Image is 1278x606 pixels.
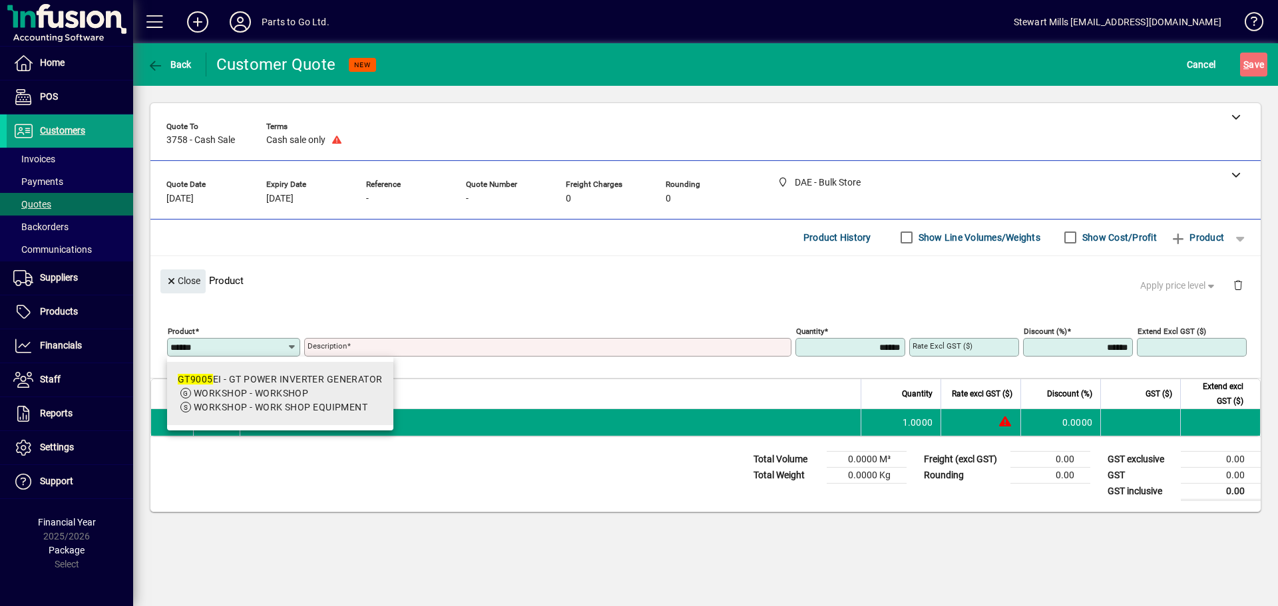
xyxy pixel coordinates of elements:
[144,53,195,76] button: Back
[7,363,133,396] a: Staff
[266,135,325,146] span: Cash sale only
[7,431,133,464] a: Settings
[1181,467,1261,483] td: 0.00
[913,341,972,351] mat-label: Rate excl GST ($)
[13,199,51,210] span: Quotes
[40,272,78,283] span: Suppliers
[1010,467,1090,483] td: 0.00
[266,194,294,204] span: [DATE]
[49,545,85,555] span: Package
[1101,483,1181,500] td: GST inclusive
[1024,326,1067,335] mat-label: Discount (%)
[917,451,1010,467] td: Freight (excl GST)
[7,261,133,295] a: Suppliers
[1222,269,1254,301] button: Delete
[147,59,192,70] span: Back
[1080,231,1157,244] label: Show Cost/Profit
[1138,326,1206,335] mat-label: Extend excl GST ($)
[13,222,69,232] span: Backorders
[7,170,133,193] a: Payments
[1047,386,1092,401] span: Discount (%)
[354,61,371,69] span: NEW
[1146,386,1172,401] span: GST ($)
[916,231,1040,244] label: Show Line Volumes/Weights
[827,467,907,483] td: 0.0000 Kg
[40,374,61,384] span: Staff
[40,442,74,452] span: Settings
[262,11,329,33] div: Parts to Go Ltd.
[798,226,877,249] button: Product History
[40,408,73,418] span: Reports
[40,476,73,486] span: Support
[40,125,85,136] span: Customers
[566,194,571,204] span: 0
[40,91,58,102] span: POS
[7,216,133,238] a: Backorders
[157,275,209,287] app-page-header-button: Close
[466,194,469,204] span: -
[796,326,824,335] mat-label: Quantity
[1183,53,1219,76] button: Cancel
[7,47,133,80] a: Home
[38,517,96,528] span: Financial Year
[803,227,871,248] span: Product History
[40,57,65,68] span: Home
[1014,11,1221,33] div: Stewart Mills [EMAIL_ADDRESS][DOMAIN_NAME]
[7,80,133,114] a: POS
[366,194,369,204] span: -
[917,467,1010,483] td: Rounding
[168,326,195,335] mat-label: Product
[7,148,133,170] a: Invoices
[747,451,827,467] td: Total Volume
[40,340,82,351] span: Financials
[1181,483,1261,500] td: 0.00
[1010,451,1090,467] td: 0.00
[219,10,262,34] button: Profile
[1101,451,1181,467] td: GST exclusive
[166,270,200,292] span: Close
[7,238,133,261] a: Communications
[166,135,235,146] span: 3758 - Cash Sale
[160,269,206,293] button: Close
[178,373,383,386] div: EI - GT POWER INVERTER GENERATOR
[1235,3,1261,46] a: Knowledge Base
[13,154,55,164] span: Invoices
[150,256,1261,305] div: Product
[216,54,336,75] div: Customer Quote
[747,467,827,483] td: Total Weight
[1101,467,1181,483] td: GST
[13,176,63,187] span: Payments
[1240,53,1267,76] button: Save
[1140,279,1217,293] span: Apply price level
[1189,379,1243,408] span: Extend excl GST ($)
[827,451,907,467] td: 0.0000 M³
[167,362,393,425] mat-option: GT9005EI - GT POWER INVERTER GENERATOR
[133,53,206,76] app-page-header-button: Back
[1187,54,1216,75] span: Cancel
[7,397,133,430] a: Reports
[176,10,219,34] button: Add
[194,402,367,412] span: WORKSHOP - WORK SHOP EQUIPMENT
[1243,54,1264,75] span: ave
[7,295,133,329] a: Products
[13,244,92,255] span: Communications
[308,341,347,351] mat-label: Description
[7,193,133,216] a: Quotes
[194,388,308,398] span: WORKSHOP - WORKSHOP
[902,386,933,401] span: Quantity
[1020,409,1100,436] td: 0.0000
[7,465,133,498] a: Support
[903,416,933,429] span: 1.0000
[1135,273,1223,297] button: Apply price level
[40,306,78,317] span: Products
[166,194,194,204] span: [DATE]
[1222,279,1254,291] app-page-header-button: Delete
[666,194,671,204] span: 0
[1243,59,1249,70] span: S
[7,329,133,363] a: Financials
[952,386,1012,401] span: Rate excl GST ($)
[1181,451,1261,467] td: 0.00
[178,374,213,384] em: GT9005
